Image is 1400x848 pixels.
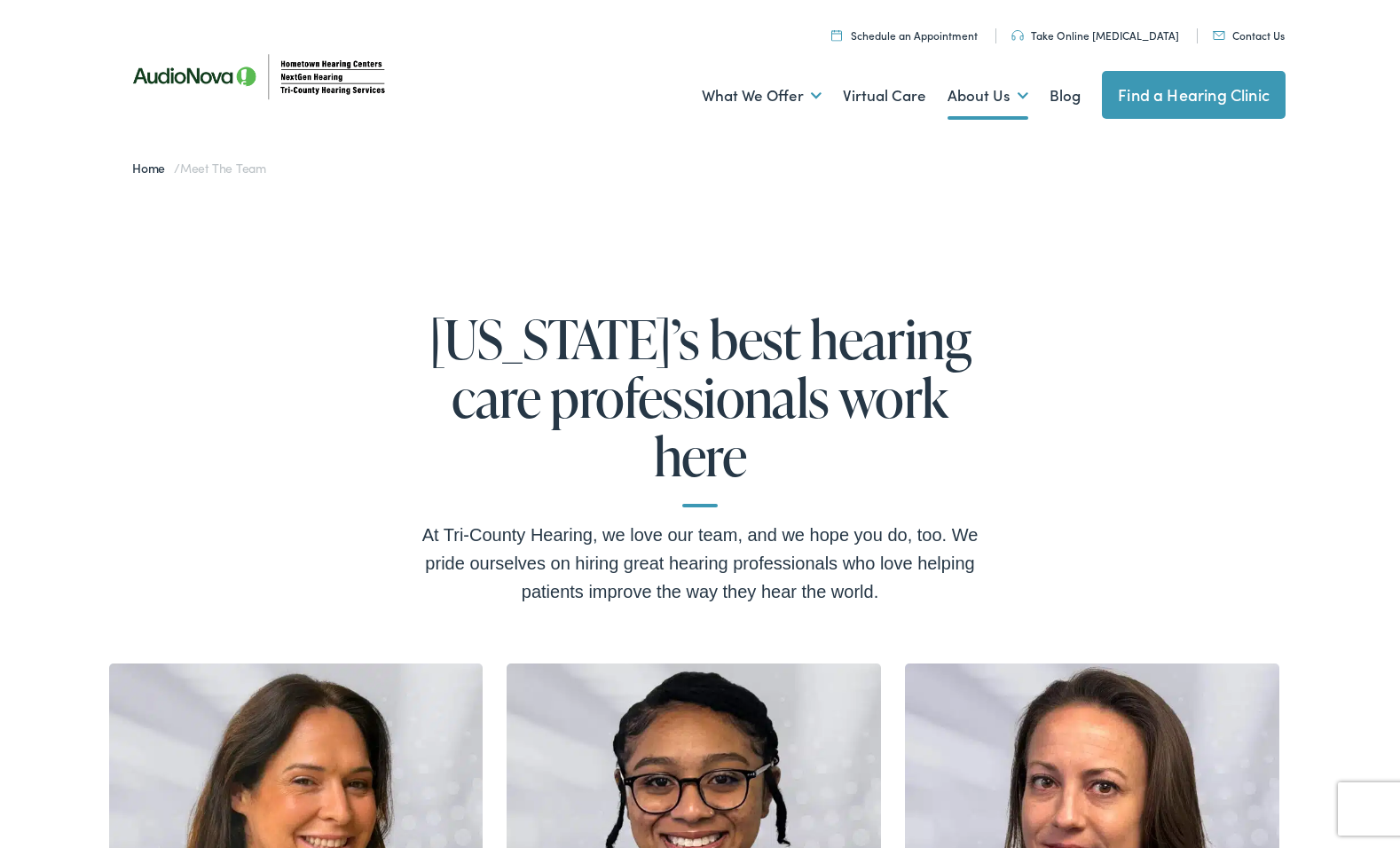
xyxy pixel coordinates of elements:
a: Contact Us [1213,27,1285,43]
img: utility icon [1213,31,1225,40]
a: Home [132,159,174,177]
a: Find a Hearing Clinic [1102,71,1286,119]
img: utility icon [831,29,842,41]
a: Blog [1050,63,1081,129]
h1: [US_STATE]’s best hearing care professionals work here [416,310,984,507]
img: utility icon [1011,30,1024,41]
span: / [132,159,266,177]
a: Take Online [MEDICAL_DATA] [1011,27,1179,43]
a: Virtual Care [843,63,926,129]
a: What We Offer [702,63,822,129]
a: About Us [948,63,1028,129]
span: Meet the Team [180,159,266,177]
a: Schedule an Appointment [831,27,978,43]
div: At Tri-County Hearing, we love our team, and we hope you do, too. We pride ourselves on hiring gr... [416,521,984,606]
